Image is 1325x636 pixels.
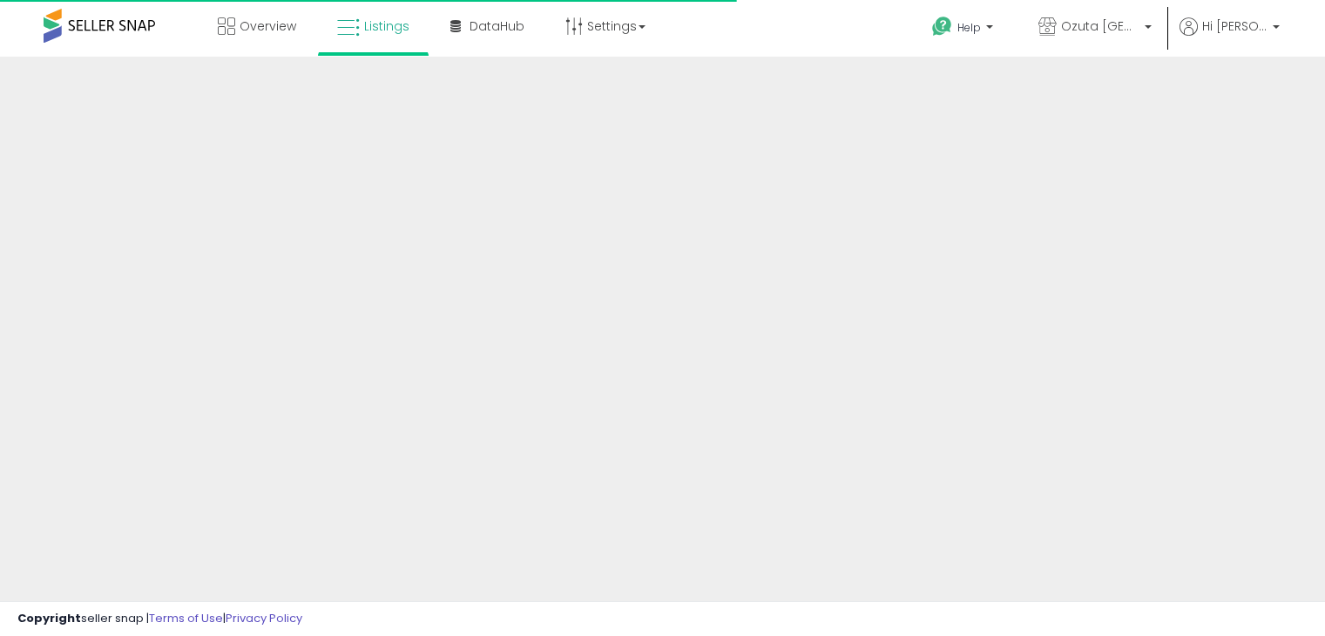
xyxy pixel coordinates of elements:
[149,610,223,626] a: Terms of Use
[470,17,524,35] span: DataHub
[1061,17,1139,35] span: Ozuta [GEOGRAPHIC_DATA]
[1180,17,1280,57] a: Hi [PERSON_NAME]
[918,3,1011,57] a: Help
[226,610,302,626] a: Privacy Policy
[240,17,296,35] span: Overview
[931,16,953,37] i: Get Help
[957,20,981,35] span: Help
[17,610,81,626] strong: Copyright
[17,611,302,627] div: seller snap | |
[1202,17,1268,35] span: Hi [PERSON_NAME]
[364,17,409,35] span: Listings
